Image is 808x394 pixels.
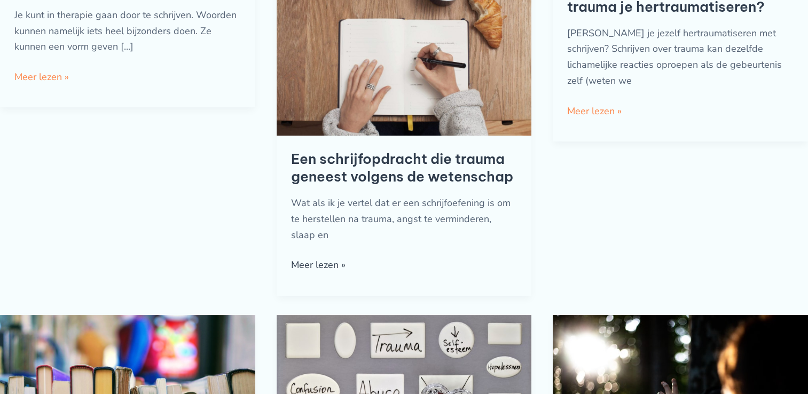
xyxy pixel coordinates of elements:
p: Je kunt in therapie gaan door te schrijven. Woorden kunnen namelijk iets heel bijzonders doen. Ze... [14,7,241,55]
p: [PERSON_NAME] je jezelf hertraumatiseren met schrijven? Schrijven over trauma kan dezelfde licham... [567,26,794,89]
a: Meer lezen » [567,104,622,120]
a: Een schrijfopdracht die trauma geneest volgens de wetenschap [291,150,513,186]
a: Meer lezen » [291,257,346,273]
p: Wat als ik je vertel dat er een schrijfoefening is om te herstellen na trauma, angst te verminder... [291,195,517,243]
a: Meer lezen » [14,69,69,85]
